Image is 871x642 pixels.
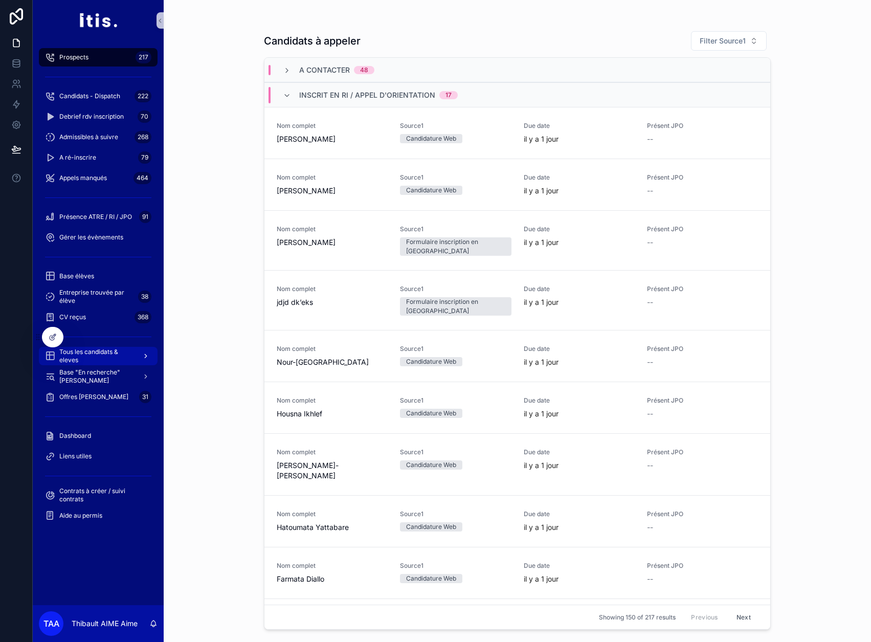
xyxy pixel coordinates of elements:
a: Prospects217 [39,48,158,67]
span: Présence ATRE / RI / JPO [59,213,132,221]
p: il y a 1 jour [524,574,559,584]
span: Due date [524,396,635,405]
div: Candidature Web [406,460,456,470]
span: Gérer les évènements [59,233,123,241]
span: TAA [43,617,59,630]
span: Présent JPO [647,448,758,456]
p: il y a 1 jour [524,357,559,367]
div: Formulaire inscription en [GEOGRAPHIC_DATA] [406,297,505,316]
a: Nom completHousna IkhlefSource1Candidature WebDue dateil y a 1 jourPrésent JPO-- [264,382,770,433]
a: Offres [PERSON_NAME]31 [39,388,158,406]
span: [PERSON_NAME] [277,186,388,196]
a: Candidats - Dispatch222 [39,87,158,105]
button: Next [729,609,758,625]
a: Admissibles à suivre268 [39,128,158,146]
span: A ré-inscrire [59,153,96,162]
a: Liens utiles [39,447,158,466]
span: Tous les candidats & eleves [59,348,134,364]
a: Base "En recherche" [PERSON_NAME] [39,367,158,386]
p: Thibault AIME Aime [72,618,138,629]
span: Présent JPO [647,396,758,405]
a: Contrats à créer / suivi contrats [39,486,158,504]
div: 464 [133,172,151,184]
div: 48 [360,66,368,74]
span: jdjd dk’eks [277,297,388,307]
span: Due date [524,173,635,182]
span: Entreprise trouvée par élève [59,289,134,305]
div: Formulaire inscription en [GEOGRAPHIC_DATA] [406,237,505,256]
span: Source1 [400,396,511,405]
span: Debrief rdv inscription [59,113,124,121]
span: Nom complet [277,225,388,233]
span: Source1 [400,510,511,518]
div: 38 [138,291,151,303]
span: Due date [524,448,635,456]
a: Tous les candidats & eleves [39,347,158,365]
span: A contacter [299,65,350,75]
span: Filter Source1 [700,36,746,46]
a: Nom completNour-[GEOGRAPHIC_DATA]Source1Candidature WebDue dateil y a 1 jourPrésent JPO-- [264,330,770,382]
span: [PERSON_NAME]-[PERSON_NAME] [277,460,388,481]
span: -- [647,574,653,584]
span: Prospects [59,53,88,61]
a: Nom completjdjd dk’eksSource1Formulaire inscription en [GEOGRAPHIC_DATA]Due dateil y a 1 jourPrés... [264,270,770,330]
p: il y a 1 jour [524,297,559,307]
span: Showing 150 of 217 results [599,613,676,622]
span: Inscrit en RI / appel d'orientation [299,90,435,100]
span: Due date [524,562,635,570]
p: il y a 1 jour [524,237,559,248]
p: il y a 1 jour [524,460,559,471]
span: Nom complet [277,285,388,293]
span: Nom complet [277,448,388,456]
span: Due date [524,225,635,233]
img: App logo [79,12,117,29]
p: il y a 1 jour [524,134,559,144]
span: CV reçus [59,313,86,321]
span: Admissibles à suivre [59,133,118,141]
div: Candidature Web [406,409,456,418]
span: Nour-[GEOGRAPHIC_DATA] [277,357,388,367]
div: Candidature Web [406,522,456,532]
span: -- [647,460,653,471]
span: Source1 [400,122,511,130]
span: -- [647,297,653,307]
span: Nom complet [277,173,388,182]
div: scrollable content [33,41,164,538]
span: Farmata Diallo [277,574,388,584]
span: Dashboard [59,432,91,440]
a: Entreprise trouvée par élève38 [39,287,158,306]
span: Présent JPO [647,173,758,182]
span: Appels manqués [59,174,107,182]
span: Présent JPO [647,562,758,570]
span: Due date [524,345,635,353]
a: Aide au permis [39,506,158,525]
a: Debrief rdv inscription70 [39,107,158,126]
span: [PERSON_NAME] [277,134,388,144]
p: il y a 1 jour [524,409,559,419]
a: Nom completFarmata DialloSource1Candidature WebDue dateil y a 1 jourPrésent JPO-- [264,547,770,599]
a: Présence ATRE / RI / JPO91 [39,208,158,226]
span: Nom complet [277,396,388,405]
div: 217 [136,51,151,63]
span: Housna Ikhlef [277,409,388,419]
a: Nom complet[PERSON_NAME]Source1Candidature WebDue dateil y a 1 jourPrésent JPO-- [264,107,770,159]
span: Liens utiles [59,452,92,460]
span: Nom complet [277,345,388,353]
div: 17 [445,91,452,99]
a: Base élèves [39,267,158,285]
h1: Candidats à appeler [264,34,361,48]
span: Due date [524,122,635,130]
a: Dashboard [39,427,158,445]
span: Source1 [400,448,511,456]
button: Select Button [691,31,767,51]
span: -- [647,357,653,367]
div: 368 [135,311,151,323]
a: Appels manqués464 [39,169,158,187]
a: Nom complet[PERSON_NAME]Source1Formulaire inscription en [GEOGRAPHIC_DATA]Due dateil y a 1 jourPr... [264,210,770,270]
a: Gérer les évènements [39,228,158,247]
div: 79 [138,151,151,164]
span: [PERSON_NAME] [277,237,388,248]
a: Nom completHatoumata YattabareSource1Candidature WebDue dateil y a 1 jourPrésent JPO-- [264,495,770,547]
div: 268 [135,131,151,143]
div: 222 [135,90,151,102]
